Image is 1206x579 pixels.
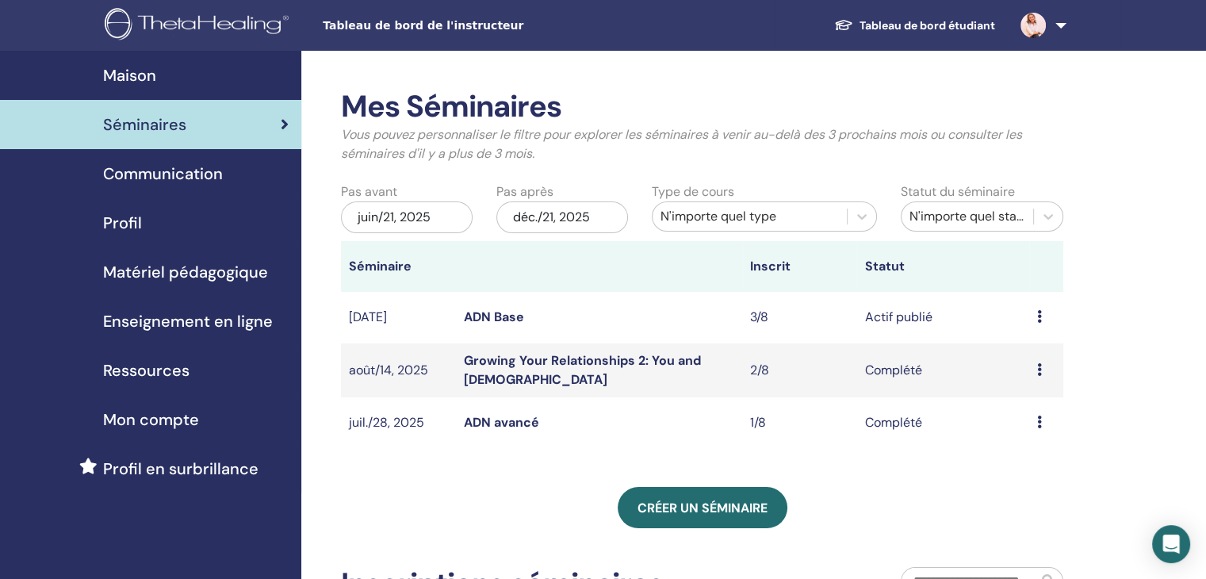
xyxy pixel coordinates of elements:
div: N'importe quel type [660,207,839,226]
span: Maison [103,63,156,87]
a: Growing Your Relationships 2: You and [DEMOGRAPHIC_DATA] [464,352,701,388]
td: 3/8 [742,292,857,343]
a: ADN avancé [464,414,539,431]
span: Ressources [103,359,190,382]
a: Créer un séminaire [618,487,787,528]
div: Open Intercom Messenger [1152,525,1190,563]
span: Profil en surbrillance [103,457,258,481]
td: 1/8 [742,397,857,449]
img: graduation-cap-white.svg [834,18,853,32]
th: Statut [857,241,1029,292]
img: logo.png [105,8,294,44]
th: Séminaire [341,241,456,292]
td: Actif publié [857,292,1029,343]
label: Pas après [496,182,553,201]
label: Pas avant [341,182,397,201]
p: Vous pouvez personnaliser le filtre pour explorer les séminaires à venir au-delà des 3 prochains ... [341,125,1063,163]
label: Statut du séminaire [901,182,1015,201]
span: Séminaires [103,113,186,136]
td: juil./28, 2025 [341,397,456,449]
td: août/14, 2025 [341,343,456,397]
div: déc./21, 2025 [496,201,628,233]
h2: Mes Séminaires [341,89,1063,125]
span: Matériel pédagogique [103,260,268,284]
td: Complété [857,343,1029,397]
img: default.jpg [1020,13,1046,38]
a: ADN Base [464,309,524,325]
span: Communication [103,162,223,186]
th: Inscrit [742,241,857,292]
label: Type de cours [652,182,734,201]
span: Tableau de bord de l'instructeur [323,17,561,34]
span: Mon compte [103,408,199,431]
td: Complété [857,397,1029,449]
span: Créer un séminaire [637,500,768,516]
span: Profil [103,211,142,235]
td: [DATE] [341,292,456,343]
a: Tableau de bord étudiant [821,11,1008,40]
div: juin/21, 2025 [341,201,473,233]
td: 2/8 [742,343,857,397]
div: N'importe quel statut [909,207,1025,226]
span: Enseignement en ligne [103,309,273,333]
